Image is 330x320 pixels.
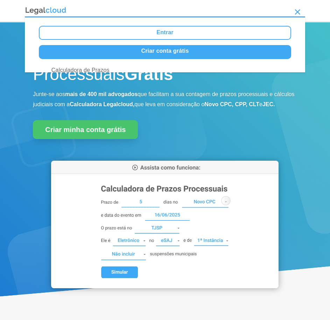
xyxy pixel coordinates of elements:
a: Criar minha conta grátis [33,120,138,139]
a: Calculadora de Prazos Processuais da Legalcloud [51,283,279,289]
b: mais de 400 mil advogados [65,91,138,97]
strong: Grátis [125,65,173,83]
a: Criar conta grátis [39,45,291,59]
a: Calculadora de Prazos [39,64,291,77]
b: JEC. [262,101,275,107]
img: Calculadora de Prazos Processuais da Legalcloud [51,161,279,288]
b: Novo CPC, CPP, CLT [204,101,259,107]
b: Calculadora Legalcloud, [70,101,134,107]
p: Junte-se aos que facilitam a sua contagem de prazos processuais e cálculos judiciais com a que le... [33,89,297,110]
img: Logo da Legalcloud [25,6,67,15]
a: Entrar [39,26,291,40]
